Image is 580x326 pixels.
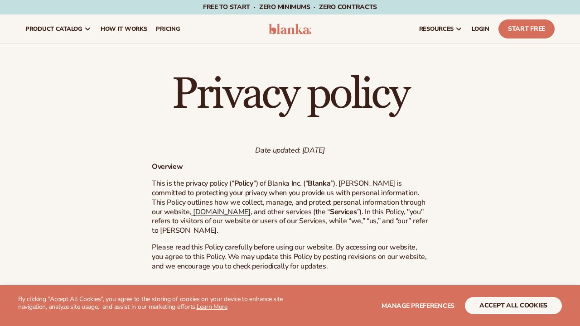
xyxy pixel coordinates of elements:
[152,178,425,216] span: ”). [PERSON_NAME] is committed to protecting your privacy when you provide us with personal infor...
[255,145,325,155] em: Date updated: [DATE]
[152,178,234,188] span: This is the privacy policy (“
[419,25,454,33] span: resources
[152,242,427,271] span: Please read this Policy carefully before using our website. By accessing our website, you agree t...
[472,25,489,33] span: LOGIN
[234,178,253,188] strong: Policy
[101,25,147,33] span: How It Works
[96,14,152,43] a: How It Works
[330,207,357,217] strong: Services
[156,25,180,33] span: pricing
[415,14,467,43] a: resources
[21,14,96,43] a: product catalog
[191,207,251,217] a: [DOMAIN_NAME]
[382,297,454,314] button: Manage preferences
[498,19,555,38] a: Start Free
[151,14,184,43] a: pricing
[253,178,308,188] span: ”) of Blanka Inc. (“
[465,297,562,314] button: accept all cookies
[203,3,377,11] span: Free to start · ZERO minimums · ZERO contracts
[269,24,311,34] img: logo
[382,302,454,310] span: Manage preferences
[251,207,330,217] span: , and other services (the “
[152,162,183,172] strong: Overview
[25,25,82,33] span: product catalog
[308,178,330,188] strong: Blanka
[197,302,227,311] a: Learn More
[193,207,251,217] span: [DOMAIN_NAME]
[18,296,290,311] p: By clicking "Accept All Cookies", you agree to the storing of cookies on your device to enhance s...
[152,207,428,236] span: ”). In this Policy, "you" refers to visitors of our website or users of our Services, while “we,”...
[152,73,428,116] h1: Privacy policy
[467,14,494,43] a: LOGIN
